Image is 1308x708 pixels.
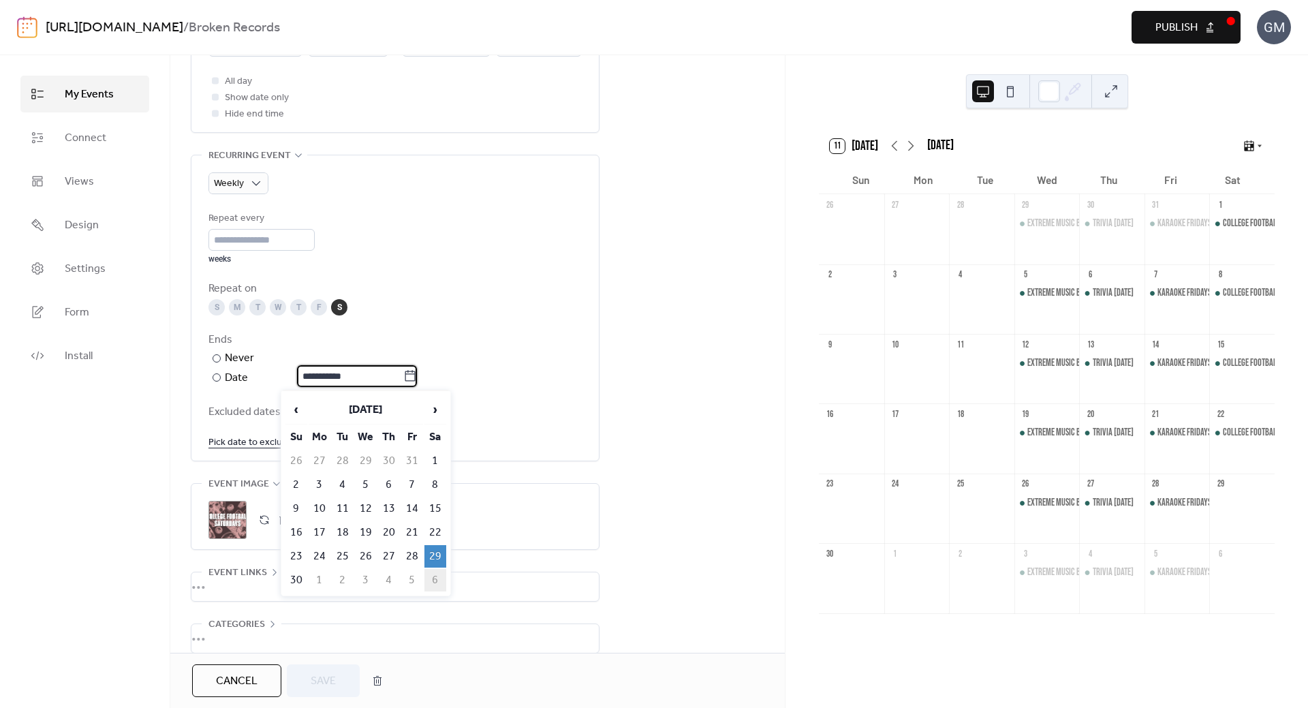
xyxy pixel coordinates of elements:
td: 15 [424,497,446,520]
div: 9 [824,339,836,351]
div: Trivia [DATE] [1093,217,1134,230]
div: Extreme Music Bingo [1027,426,1095,440]
span: Show date only [225,90,289,106]
div: Sun [830,165,892,194]
td: 27 [309,450,330,472]
td: 26 [285,450,307,472]
td: 4 [378,569,400,591]
td: 10 [309,497,330,520]
div: 28 [954,199,966,211]
div: 21 [1149,409,1162,421]
div: 23 [824,478,836,491]
div: 27 [1084,478,1096,491]
span: Event links [208,565,267,581]
td: 5 [401,569,423,591]
td: 12 [355,497,377,520]
div: Extreme Music Bingo [1027,217,1095,230]
td: 24 [309,545,330,568]
td: 30 [285,569,307,591]
td: 22 [424,521,446,544]
td: 17 [309,521,330,544]
div: Extreme Music Bingo [1014,217,1080,230]
div: Trivia Thursday [1079,426,1144,440]
div: Extreme Music Bingo [1014,356,1080,370]
td: 28 [332,450,354,472]
th: Tu [332,426,354,448]
div: Karaoke Fridays [1157,356,1211,370]
div: 13 [1084,339,1096,351]
div: Trivia Thursday [1079,356,1144,370]
div: ••• [191,624,599,653]
div: Repeat on [208,281,579,297]
div: Karaoke Fridays [1144,426,1210,440]
div: Extreme Music Bingo [1014,426,1080,440]
span: Settings [65,261,106,277]
a: [URL][DOMAIN_NAME] [46,15,183,41]
th: [DATE] [309,395,423,425]
div: 18 [954,409,966,421]
div: Extreme Music Bingo [1027,356,1095,370]
div: ••• [191,572,599,601]
div: 27 [889,199,901,211]
div: Never [225,350,255,367]
span: › [425,396,446,423]
span: Weekly [214,174,244,193]
div: Fri [1140,165,1202,194]
div: 4 [954,269,966,281]
div: Extreme Music Bingo [1014,286,1080,300]
div: 7 [1149,269,1162,281]
td: 9 [285,497,307,520]
span: Pick date to exclude [208,435,293,451]
a: My Events [20,76,149,112]
div: Karaoke Fridays [1144,496,1210,510]
div: 26 [824,199,836,211]
td: 16 [285,521,307,544]
div: 30 [1084,199,1096,211]
div: Thu [1078,165,1140,194]
td: 30 [378,450,400,472]
div: 2 [954,548,966,560]
div: weeks [208,253,315,264]
div: 26 [1019,478,1031,491]
td: 4 [332,474,354,496]
div: Trivia Thursday [1079,217,1144,230]
td: 6 [378,474,400,496]
div: College Football Saturdays [1209,426,1275,440]
div: 24 [889,478,901,491]
div: 10 [889,339,901,351]
button: Cancel [192,664,281,697]
button: 11[DATE] [825,136,883,157]
div: 19 [1019,409,1031,421]
td: 6 [424,569,446,591]
div: 6 [1084,269,1096,281]
th: Su [285,426,307,448]
td: 18 [332,521,354,544]
div: 3 [1019,548,1031,560]
div: M [229,299,245,315]
div: Trivia Thursday [1079,496,1144,510]
td: 11 [332,497,354,520]
span: Install [65,348,93,365]
td: 23 [285,545,307,568]
td: 26 [355,545,377,568]
div: Trivia Thursday [1079,566,1144,579]
div: Wed [1016,165,1078,194]
th: We [355,426,377,448]
div: 29 [1215,478,1227,491]
td: 3 [309,474,330,496]
button: Publish [1132,11,1241,44]
div: Trivia [DATE] [1093,286,1134,300]
div: Mon [892,165,954,194]
span: Categories [208,617,265,633]
div: Trivia [DATE] [1093,356,1134,370]
td: 20 [378,521,400,544]
div: Repeat every [208,211,312,227]
div: Trivia [DATE] [1093,566,1134,579]
td: 2 [332,569,354,591]
div: Karaoke Fridays [1144,566,1210,579]
div: 11 [954,339,966,351]
div: Extreme Music Bingo [1014,566,1080,579]
span: Event image [208,476,269,493]
b: / [183,15,189,41]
